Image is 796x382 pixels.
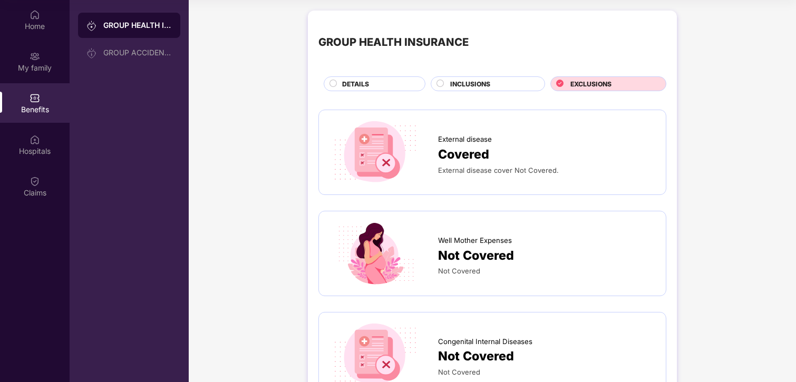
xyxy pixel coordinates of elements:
img: icon [329,121,420,184]
span: Well Mother Expenses [438,235,512,246]
div: GROUP ACCIDENTAL INSURANCE [103,48,172,57]
span: DETAILS [342,79,369,89]
img: svg+xml;base64,PHN2ZyB3aWR0aD0iMjAiIGhlaWdodD0iMjAiIHZpZXdCb3g9IjAgMCAyMCAyMCIgZmlsbD0ibm9uZSIgeG... [86,21,97,31]
img: svg+xml;base64,PHN2ZyBpZD0iQmVuZWZpdHMiIHhtbG5zPSJodHRwOi8vd3d3LnczLm9yZy8yMDAwL3N2ZyIgd2lkdGg9Ij... [30,93,40,103]
div: GROUP HEALTH INSURANCE [318,34,469,51]
span: External disease cover Not Covered. [438,166,559,174]
span: Not Covered [438,347,514,366]
span: INCLUSIONS [450,79,490,89]
span: Covered [438,145,489,164]
span: External disease [438,134,492,145]
span: Congenital Internal Diseases [438,336,532,347]
img: icon [329,222,420,285]
img: svg+xml;base64,PHN2ZyBpZD0iSG9zcGl0YWxzIiB4bWxucz0iaHR0cDovL3d3dy53My5vcmcvMjAwMC9zdmciIHdpZHRoPS... [30,134,40,145]
img: svg+xml;base64,PHN2ZyB3aWR0aD0iMjAiIGhlaWdodD0iMjAiIHZpZXdCb3g9IjAgMCAyMCAyMCIgZmlsbD0ibm9uZSIgeG... [86,48,97,58]
img: svg+xml;base64,PHN2ZyBpZD0iQ2xhaW0iIHhtbG5zPSJodHRwOi8vd3d3LnczLm9yZy8yMDAwL3N2ZyIgd2lkdGg9IjIwIi... [30,176,40,187]
span: EXCLUSIONS [570,79,611,89]
span: Not Covered [438,368,480,376]
div: GROUP HEALTH INSURANCE [103,20,172,31]
span: Not Covered [438,267,480,275]
img: svg+xml;base64,PHN2ZyBpZD0iSG9tZSIgeG1sbnM9Imh0dHA6Ly93d3cudzMub3JnLzIwMDAvc3ZnIiB3aWR0aD0iMjAiIG... [30,9,40,20]
span: Not Covered [438,246,514,266]
img: svg+xml;base64,PHN2ZyB3aWR0aD0iMjAiIGhlaWdodD0iMjAiIHZpZXdCb3g9IjAgMCAyMCAyMCIgZmlsbD0ibm9uZSIgeG... [30,51,40,62]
